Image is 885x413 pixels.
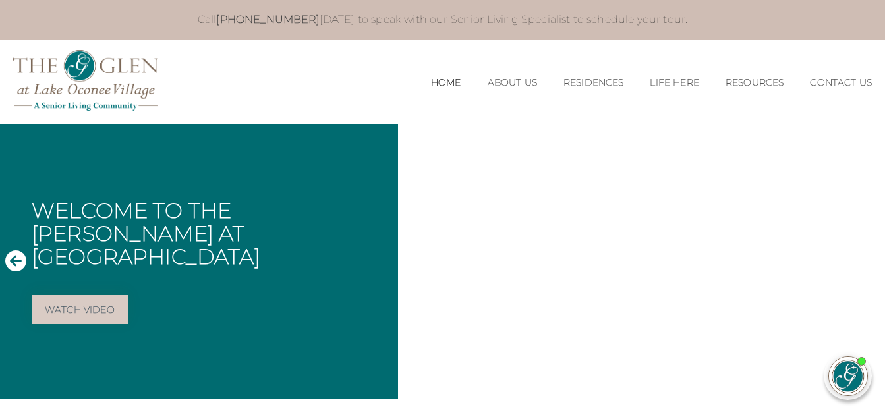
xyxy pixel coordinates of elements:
a: About Us [488,77,537,88]
a: Residences [563,77,624,88]
a: Home [431,77,461,88]
h1: Welcome to The [PERSON_NAME] at [GEOGRAPHIC_DATA] [32,199,387,269]
img: avatar [829,357,867,395]
p: Call [DATE] to speak with our Senior Living Specialist to schedule your tour. [57,13,828,27]
img: The Glen Lake Oconee Home [13,50,158,111]
iframe: Embedded Vimeo Video [398,124,885,398]
a: [PHONE_NUMBER] [216,13,319,26]
iframe: iframe [624,59,872,339]
a: Watch Video [32,295,128,324]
